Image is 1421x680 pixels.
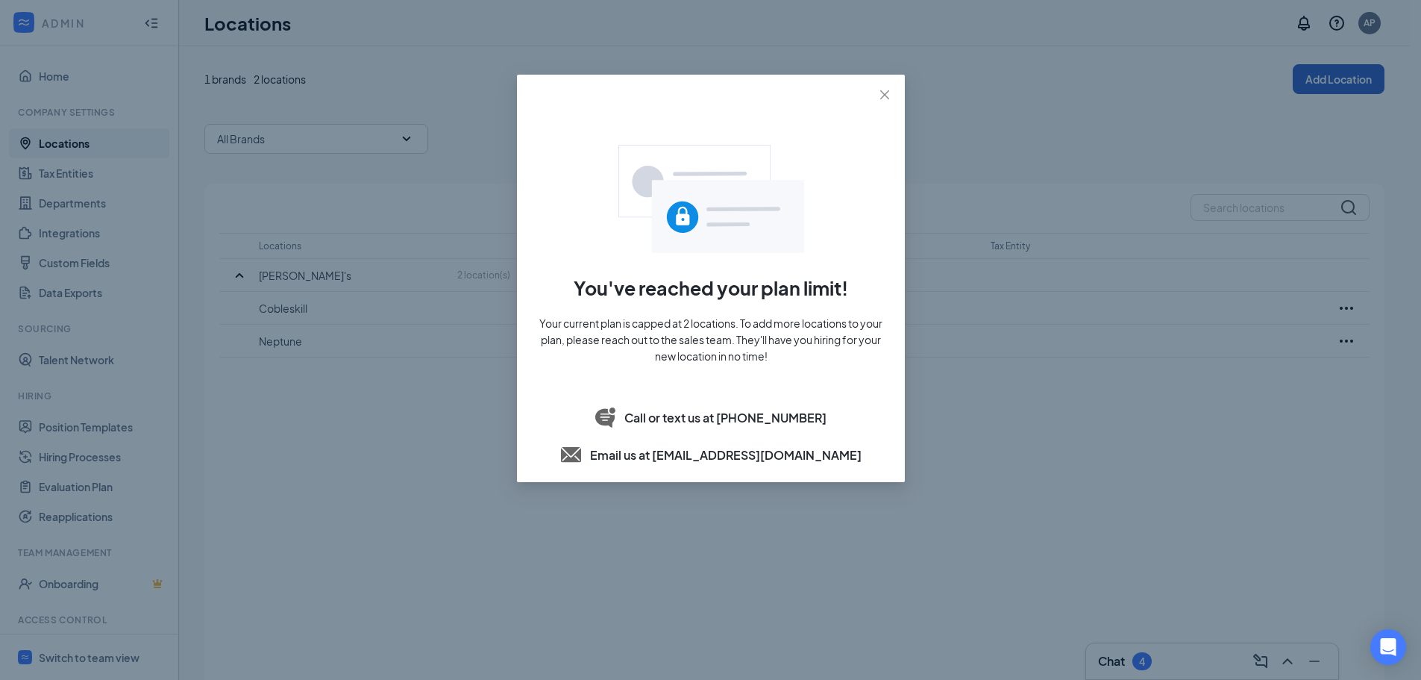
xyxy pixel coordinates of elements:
div: Open Intercom Messenger [1370,629,1406,665]
span: You've reached your plan limit! [574,274,848,303]
span: close [879,89,891,101]
span: Your current plan is capped at 2 locations. To add more locations to your plan, please reach out ... [535,315,887,364]
span: Email us at [EMAIL_ADDRESS][DOMAIN_NAME] [589,446,861,464]
span: Call or text us at [PHONE_NUMBER] [624,408,826,427]
button: Close [865,75,905,115]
